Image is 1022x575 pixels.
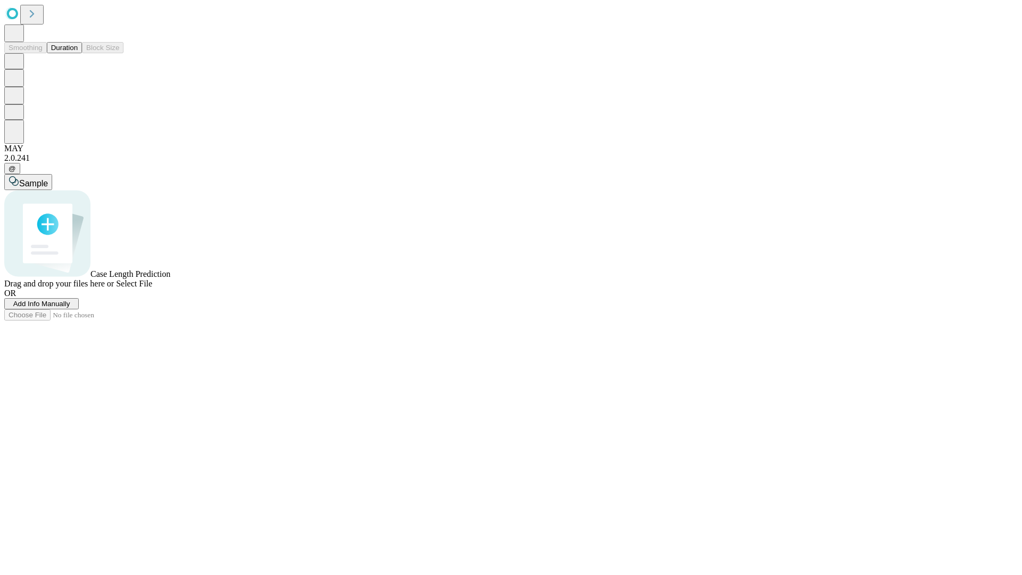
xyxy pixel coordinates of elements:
[4,153,1018,163] div: 2.0.241
[47,42,82,53] button: Duration
[90,269,170,278] span: Case Length Prediction
[4,174,52,190] button: Sample
[13,300,70,308] span: Add Info Manually
[4,163,20,174] button: @
[4,42,47,53] button: Smoothing
[116,279,152,288] span: Select File
[4,289,16,298] span: OR
[82,42,123,53] button: Block Size
[4,298,79,309] button: Add Info Manually
[9,165,16,172] span: @
[4,144,1018,153] div: MAY
[4,279,114,288] span: Drag and drop your files here or
[19,179,48,188] span: Sample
